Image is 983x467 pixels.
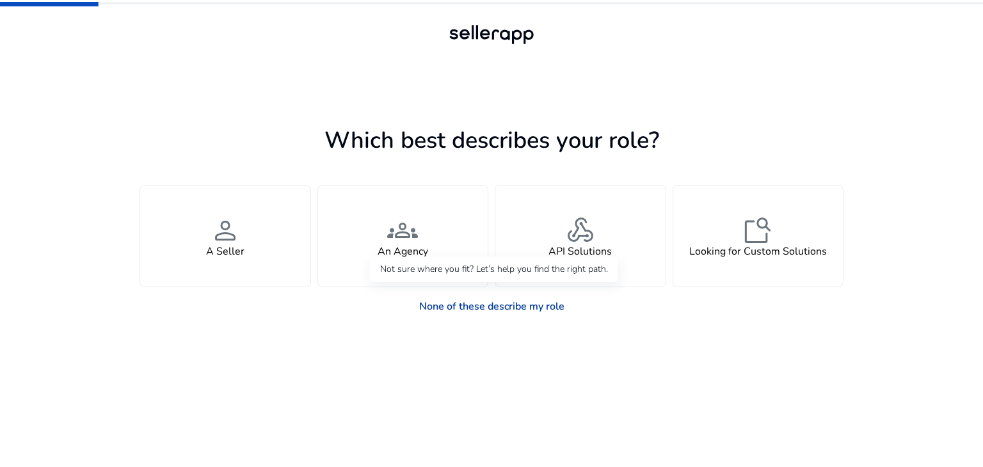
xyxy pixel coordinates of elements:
[565,215,596,246] span: webhook
[495,185,666,287] button: webhookAPI Solutions
[742,215,773,246] span: feature_search
[548,246,612,258] h4: API Solutions
[673,185,844,287] button: feature_searchLooking for Custom Solutions
[409,294,575,319] a: None of these describe my role
[387,215,418,246] span: groups
[689,246,827,258] h4: Looking for Custom Solutions
[317,185,489,287] button: groupsAn Agency
[206,246,244,258] h4: A Seller
[140,185,311,287] button: personA Seller
[370,257,618,282] div: Not sure where you fit? Let’s help you find the right path.
[378,246,428,258] h4: An Agency
[210,215,241,246] span: person
[140,127,843,154] h1: Which best describes your role?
